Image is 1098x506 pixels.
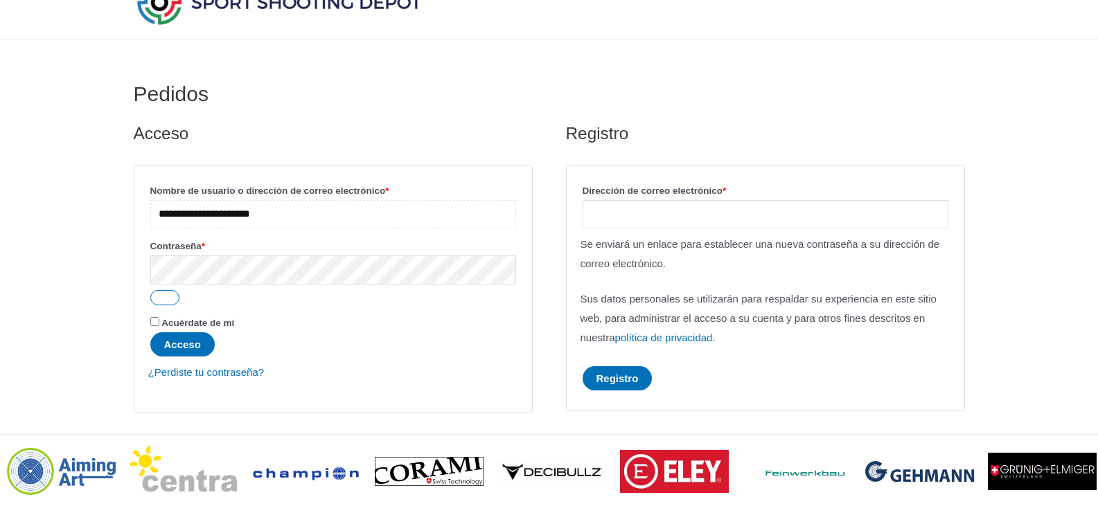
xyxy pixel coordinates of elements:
font: Sus datos personales se utilizarán para respaldar su experiencia en este sitio web, para administ... [581,293,937,343]
button: Acceso [150,332,215,356]
button: Mostrar contraseña [150,290,179,305]
font: Registro [596,372,639,384]
button: Registro [583,366,653,390]
font: Dirección de correo electrónico [583,186,723,196]
a: política de privacidad [615,332,713,343]
img: logotipo de la marca [620,450,729,492]
font: Acceso [134,124,189,143]
a: ¿Perdiste tu contraseña? [148,366,265,378]
font: . [712,332,715,343]
font: Acceso [164,338,201,350]
input: Acuérdate de mí [150,317,159,326]
font: Contraseña [150,241,202,251]
font: Se enviará un enlace para establecer una nueva contraseña a su dirección de correo electrónico. [581,238,940,269]
font: Acuérdate de mí [161,318,234,328]
font: Pedidos [134,82,209,105]
font: Nombre de usuario o dirección de correo electrónico [150,186,386,196]
font: Registro [566,124,629,143]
